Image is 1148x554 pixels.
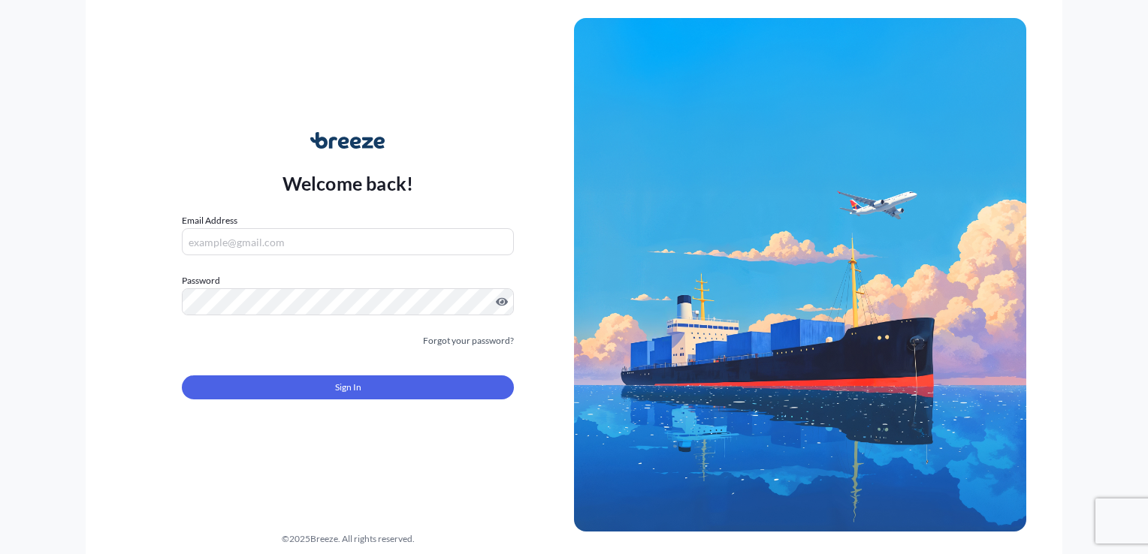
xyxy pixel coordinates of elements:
input: example@gmail.com [182,228,514,255]
button: Show password [496,296,508,308]
div: © 2025 Breeze. All rights reserved. [122,531,574,546]
button: Sign In [182,375,514,399]
label: Email Address [182,213,237,228]
img: Ship illustration [574,18,1026,531]
label: Password [182,273,514,288]
a: Forgot your password? [423,333,514,348]
p: Welcome back! [282,171,414,195]
span: Sign In [335,380,361,395]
